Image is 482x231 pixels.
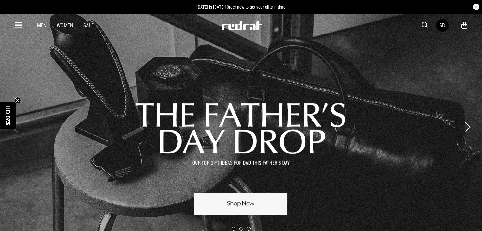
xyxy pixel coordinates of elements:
span: $20 Off [5,106,11,125]
button: Close teaser [15,97,21,103]
img: Redrat logo [221,21,263,30]
a: Sale [83,22,94,28]
span: [DATE] is [DATE]! Order now to get your gifts in time [196,4,286,9]
button: Next slide [463,120,472,134]
a: Men [37,22,47,28]
a: Women [57,22,73,28]
div: SB [440,22,445,28]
